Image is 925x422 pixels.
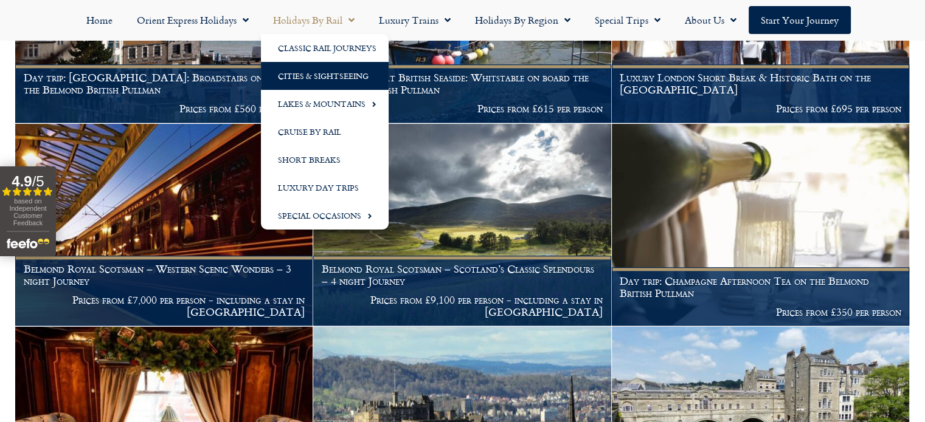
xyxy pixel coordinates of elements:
p: Prices from £615 per person [322,103,603,115]
h1: Belmond Royal Scotsman – Western Scenic Wonders – 3 night Journey [24,263,305,287]
a: Special Trips [583,6,673,34]
a: Belmond Royal Scotsman – Scotland’s Classic Splendours – 4 night Journey Prices from £9,100 per p... [313,124,611,327]
a: Luxury Day Trips [261,174,389,202]
ul: Holidays by Rail [261,34,389,230]
h1: Luxury London Short Break & Historic Bath on the [GEOGRAPHIC_DATA] [620,72,901,95]
a: Day trip: Champagne Afternoon Tea on the Belmond British Pullman Prices from £350 per person [612,124,910,327]
h1: Belmond Royal Scotsman – Scotland’s Classic Splendours – 4 night Journey [322,263,603,287]
p: Prices from £9,100 per person - including a stay in [GEOGRAPHIC_DATA] [322,294,603,318]
h1: Day trip: [GEOGRAPHIC_DATA]: Broadstairs on board the Belmond British Pullman [24,72,305,95]
p: Prices from £350 per person [620,306,901,318]
img: The Royal Scotsman Planet Rail Holidays [15,124,313,326]
a: Luxury Trains [367,6,463,34]
a: Cruise by Rail [261,118,389,146]
a: Cities & Sightseeing [261,62,389,90]
p: Prices from £560 per person [24,103,305,115]
a: Orient Express Holidays [125,6,261,34]
a: Lakes & Mountains [261,90,389,118]
nav: Menu [6,6,919,34]
a: Home [74,6,125,34]
a: Classic Rail Journeys [261,34,389,62]
a: Start your Journey [749,6,851,34]
h1: Day trip: Great British Seaside: Whitstable on board the Belmond British Pullman [322,72,603,95]
h1: Day trip: Champagne Afternoon Tea on the Belmond British Pullman [620,275,901,299]
a: Special Occasions [261,202,389,230]
a: About Us [673,6,749,34]
a: Short Breaks [261,146,389,174]
a: Holidays by Rail [261,6,367,34]
a: Belmond Royal Scotsman – Western Scenic Wonders – 3 night Journey Prices from £7,000 per person -... [15,124,313,327]
p: Prices from £695 per person [620,103,901,115]
p: Prices from £7,000 per person - including a stay in [GEOGRAPHIC_DATA] [24,294,305,318]
a: Holidays by Region [463,6,583,34]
